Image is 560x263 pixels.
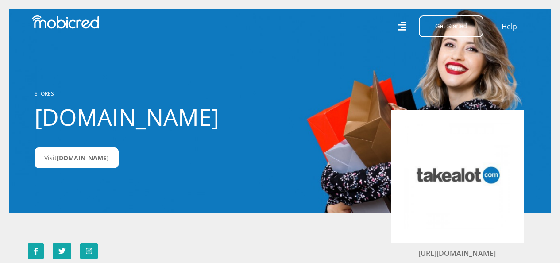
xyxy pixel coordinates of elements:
a: Follow Takealot.credit on Instagram [80,243,98,259]
a: Help [501,21,518,32]
a: Visit[DOMAIN_NAME] [35,147,119,168]
img: Mobicred [32,15,99,29]
a: Follow Takealot.credit on Facebook [28,243,44,259]
button: Get Started [419,15,483,37]
a: Follow Takealot.credit on Twitter [53,243,71,259]
a: [URL][DOMAIN_NAME] [418,248,496,258]
h1: [DOMAIN_NAME] [35,103,232,131]
a: STORES [35,90,54,97]
span: [DOMAIN_NAME] [57,154,109,162]
img: Takealot.credit [404,123,510,229]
